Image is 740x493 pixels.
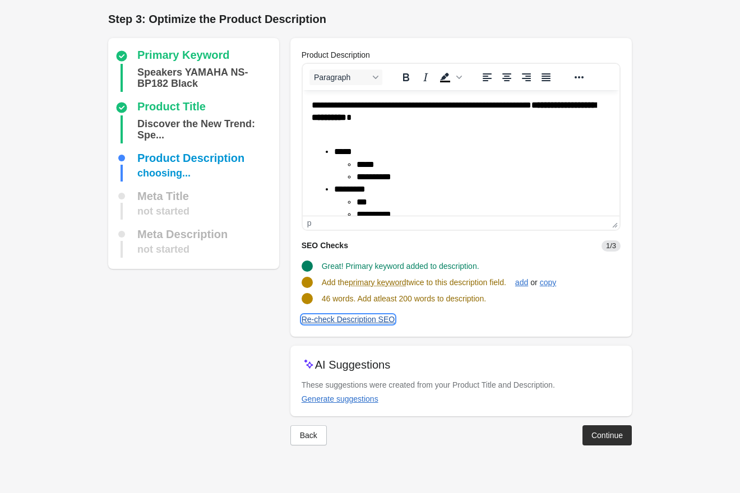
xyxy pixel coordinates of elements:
div: Back [300,431,317,440]
iframe: Rich Text Area [303,90,619,216]
button: Back [290,425,327,445]
div: Re-check Description SEO [302,315,395,324]
span: Add the twice to this description field. [322,278,506,287]
div: add [515,278,528,287]
div: Meta Description [137,229,228,240]
button: Generate suggestions [297,389,383,409]
span: Great! Primary keyword added to description. [322,262,479,271]
span: 1/3 [602,240,621,252]
button: Re-check Description SEO [297,309,400,329]
span: SEO Checks [302,241,348,250]
button: copy [535,272,561,292]
button: Blocks [309,69,382,85]
div: p [307,218,312,227]
div: choosing... [137,165,191,182]
div: Continue [591,431,623,440]
button: add [511,272,533,292]
div: Generate suggestions [302,394,378,403]
button: Align right [517,69,536,85]
div: copy [540,278,557,287]
button: Continue [582,425,632,445]
button: Align left [478,69,497,85]
button: Justify [536,69,556,85]
label: Product Description [302,49,370,61]
div: Speakers YAMAHA NS-BP182 Black [137,64,275,92]
body: Rich Text Area. Press ALT-0 for help. [9,9,308,244]
button: Align center [497,69,516,85]
h1: Step 3: Optimize the Product Description [108,11,632,27]
span: Paragraph [314,73,369,82]
span: 46 words. Add atleast 200 words to description. [322,294,486,303]
span: primary keyword [349,277,406,288]
span: or [528,277,539,288]
div: Press the Up and Down arrow keys to resize the editor. [608,216,619,230]
div: Primary Keyword [137,49,230,63]
button: Reveal or hide additional toolbar items [570,69,589,85]
p: AI Suggestions [315,357,391,373]
div: Background color [436,69,464,85]
div: Product Description [137,152,244,164]
div: Product Title [137,101,206,114]
button: Italic [416,69,435,85]
span: These suggestions were created from your Product Title and Description. [302,380,555,389]
button: Bold [396,69,415,85]
div: not started [137,241,189,258]
div: Meta Title [137,190,189,202]
div: Discover the New Trend: Speakers YAMAHA NS-BP182 Black - Wired 2.0 Channels in Black Color [137,115,275,143]
div: not started [137,203,189,220]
